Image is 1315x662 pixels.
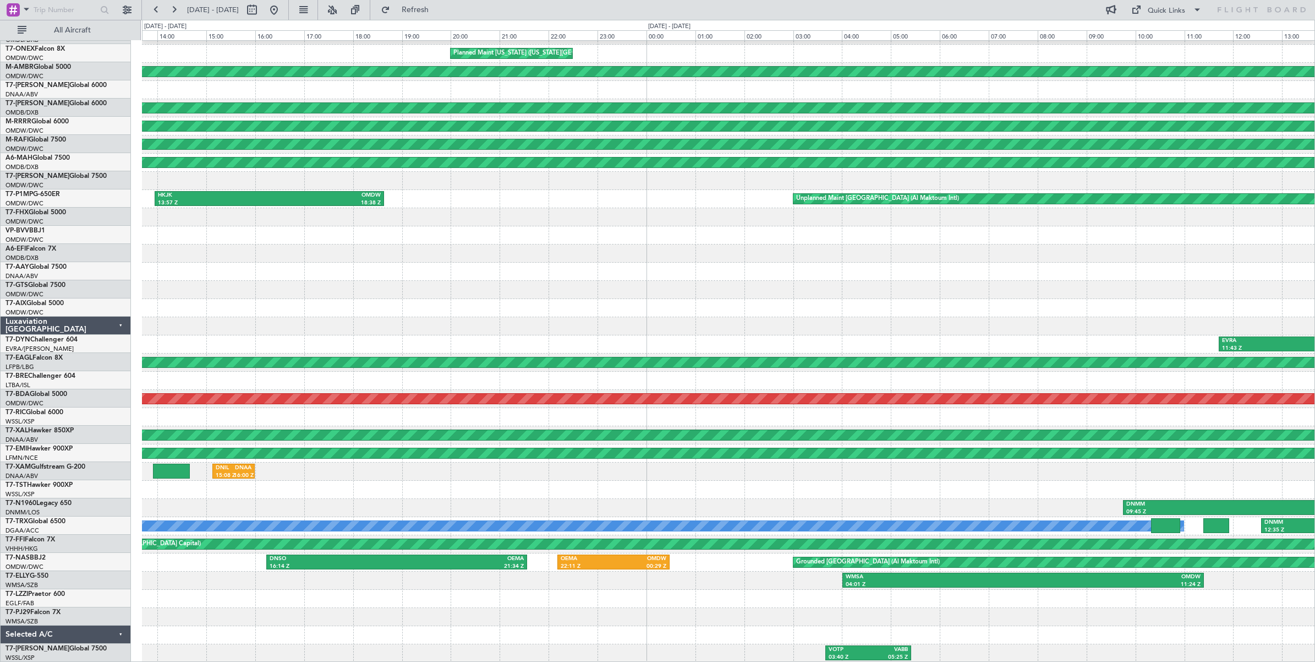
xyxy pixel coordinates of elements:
[1148,6,1185,17] div: Quick Links
[402,30,451,40] div: 19:00
[397,563,524,571] div: 21:34 Z
[6,518,65,525] a: T7-TRXGlobal 6500
[6,363,34,371] a: LFPB/LBG
[6,355,32,361] span: T7-EAGL
[6,591,65,598] a: T7-LZZIPraetor 600
[6,191,33,198] span: T7-P1MP
[453,45,626,62] div: Planned Maint [US_STATE] ([US_STATE][GEOGRAPHIC_DATA])
[6,518,28,525] span: T7-TRX
[216,472,234,480] div: 15:08 Z
[6,599,34,607] a: EGLF/FAB
[989,30,1038,40] div: 07:00
[829,646,868,654] div: VOTP
[6,500,72,507] a: T7-N1960Legacy 650
[6,337,78,343] a: T7-DYNChallenger 604
[6,254,39,262] a: OMDB/DXB
[269,199,380,207] div: 18:38 Z
[648,22,691,31] div: [DATE] - [DATE]
[187,5,239,15] span: [DATE] - [DATE]
[6,46,35,52] span: T7-ONEX
[6,82,107,89] a: T7-[PERSON_NAME]Global 6000
[6,282,28,289] span: T7-GTS
[270,563,397,571] div: 16:14 Z
[6,246,26,252] span: A6-EFI
[6,409,63,416] a: T7-RICGlobal 6000
[598,30,646,40] div: 23:00
[6,137,29,143] span: M-RAFI
[6,417,35,426] a: WSSL/XSP
[206,30,255,40] div: 15:00
[6,100,107,107] a: T7-[PERSON_NAME]Global 6000
[846,573,1023,581] div: WMSA
[549,30,598,40] div: 22:00
[304,30,353,40] div: 17:00
[6,555,30,561] span: T7-NAS
[1126,508,1282,516] div: 09:45 Z
[6,64,71,70] a: M-AMBRGlobal 5000
[6,209,66,216] a: T7-FHXGlobal 5000
[234,472,252,480] div: 16:00 Z
[6,373,75,379] a: T7-BREChallenger 604
[6,191,60,198] a: T7-P1MPG-650ER
[6,609,61,616] a: T7-PJ29Falcon 7X
[29,26,116,34] span: All Aircraft
[6,654,35,662] a: WSSL/XSP
[157,30,206,40] div: 14:00
[6,264,67,270] a: T7-AAYGlobal 7500
[6,573,30,579] span: T7-ELLY
[6,436,38,444] a: DNAA/ABV
[144,22,187,31] div: [DATE] - [DATE]
[6,290,43,299] a: OMDW/DWC
[6,181,43,189] a: OMDW/DWC
[397,555,524,563] div: OEMA
[6,545,38,553] a: VHHH/HKG
[269,192,380,199] div: OMDW
[6,617,38,626] a: WMSA/SZB
[1233,30,1282,40] div: 12:00
[793,30,842,40] div: 03:00
[6,427,28,434] span: T7-XAL
[255,30,304,40] div: 16:00
[6,555,46,561] a: T7-NASBBJ2
[1023,573,1200,581] div: OMDW
[6,536,55,543] a: T7-FFIFalcon 7X
[1023,581,1200,589] div: 11:24 Z
[6,118,69,125] a: M-RRRRGlobal 6000
[6,446,27,452] span: T7-EMI
[891,30,940,40] div: 05:00
[6,173,69,180] span: T7-[PERSON_NAME]
[6,46,65,52] a: T7-ONEXFalcon 8X
[6,355,63,361] a: T7-EAGLFalcon 8X
[695,30,744,40] div: 01:00
[451,30,500,40] div: 20:00
[6,272,38,280] a: DNAA/ABV
[6,127,43,135] a: OMDW/DWC
[6,199,43,208] a: OMDW/DWC
[6,581,38,589] a: WMSA/SZB
[1126,501,1282,508] div: DNMM
[6,645,107,652] a: T7-[PERSON_NAME]Global 7500
[6,209,29,216] span: T7-FHX
[1136,30,1185,40] div: 10:00
[158,199,269,207] div: 13:57 Z
[868,654,908,661] div: 05:25 Z
[6,464,85,470] a: T7-XAMGulfstream G-200
[6,246,56,252] a: A6-EFIFalcon 7X
[234,464,252,472] div: DNAA
[6,381,30,389] a: LTBA/ISL
[6,64,34,70] span: M-AMBR
[6,137,66,143] a: M-RAFIGlobal 7500
[34,2,97,18] input: Trip Number
[561,555,613,563] div: OEMA
[6,464,31,470] span: T7-XAM
[6,373,28,379] span: T7-BRE
[6,591,28,598] span: T7-LZZI
[6,155,70,161] a: A6-MAHGlobal 7500
[12,21,119,39] button: All Aircraft
[1087,30,1136,40] div: 09:00
[6,227,45,234] a: VP-BVVBBJ1
[376,1,442,19] button: Refresh
[846,581,1023,589] div: 04:01 Z
[6,490,35,498] a: WSSL/XSP
[6,427,74,434] a: T7-XALHawker 850XP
